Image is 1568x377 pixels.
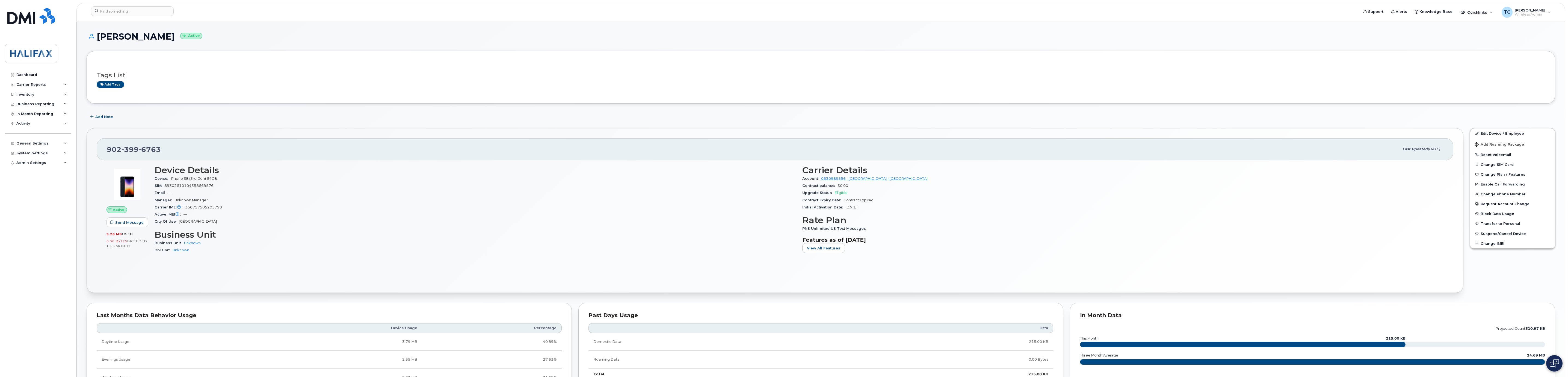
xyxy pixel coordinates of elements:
[168,191,171,195] span: —
[844,198,874,202] span: Contract Expired
[807,246,840,251] span: View All Features
[155,198,174,202] span: Manager
[155,205,185,209] span: Carrier IMEI
[1527,353,1545,357] text: 24.69 MB
[97,81,124,88] a: Add tags
[155,176,170,181] span: Device
[106,239,127,243] span: 0.00 Bytes
[1470,219,1555,228] button: Transfer to Personal
[174,198,208,202] span: Unknown Manager
[113,207,125,212] span: Active
[122,145,139,154] span: 399
[268,351,422,369] td: 2.55 MB
[802,191,835,195] span: Upgrade Status
[95,114,113,119] span: Add Note
[821,176,928,181] a: 0530989556 - [GEOGRAPHIC_DATA] - [GEOGRAPHIC_DATA]
[155,219,179,223] span: City Of Use
[1470,160,1555,169] button: Change SIM Card
[802,165,1443,175] h3: Carrier Details
[1403,147,1428,151] span: Last updated
[802,243,845,253] button: View All Features
[802,198,844,202] span: Contract Expiry Date
[97,72,1545,79] h3: Tags List
[1481,182,1525,186] span: Enable Call Forwarding
[588,333,848,351] td: Domestic Data
[1428,147,1440,151] span: [DATE]
[106,217,148,227] button: Send Message
[170,176,217,181] span: iPhone SE (3rd Gen) 64GB
[802,205,845,209] span: Initial Activation Date
[422,351,561,369] td: 27.53%
[155,165,796,175] h3: Device Details
[1080,336,1099,340] text: this month
[422,323,561,333] th: Percentage
[1080,313,1545,318] div: In Month Data
[184,241,201,245] a: Unknown
[1470,139,1555,150] button: Add Roaming Package
[845,205,857,209] span: [DATE]
[1481,231,1526,235] span: Suspend/Cancel Device
[97,333,268,351] td: Daytime Usage
[155,184,164,188] span: SIM
[1470,128,1555,138] a: Edit Device / Employee
[155,248,173,252] span: Division
[848,323,1053,333] th: Data
[1475,142,1524,148] span: Add Roaming Package
[180,33,202,39] small: Active
[1386,336,1406,340] text: 215.00 KB
[835,191,848,195] span: Eligible
[1470,209,1555,219] button: Block Data Usage
[155,191,168,195] span: Email
[1470,179,1555,189] button: Enable Call Forwarding
[1470,199,1555,209] button: Request Account Change
[1470,169,1555,179] button: Change Plan / Features
[155,230,796,240] h3: Business Unit
[87,112,118,122] button: Add Note
[1481,172,1525,176] span: Change Plan / Features
[802,176,821,181] span: Account
[155,212,184,216] span: Active IMEI
[97,351,562,369] tr: Weekdays from 6:00pm to 8:00am
[185,205,222,209] span: 350757505205790
[848,333,1053,351] td: 215.00 KB
[106,239,147,248] span: included this month
[139,145,161,154] span: 6763
[802,237,1443,243] h3: Features as of [DATE]
[1550,359,1559,368] img: Open chat
[802,226,869,231] span: PNS Unlimited US Text Messages
[184,212,187,216] span: —
[1525,326,1545,331] tspan: 310.97 KB
[848,351,1053,369] td: 0.00 Bytes
[106,232,122,236] span: 9.28 MB
[268,323,422,333] th: Device Usage
[1470,238,1555,248] button: Change IMEI
[1470,229,1555,238] button: Suspend/Cancel Device
[802,215,1443,225] h3: Rate Plan
[1496,326,1545,331] text: projected count
[588,351,848,369] td: Roaming Data
[122,232,133,236] span: used
[1080,353,1118,357] text: three month average
[164,184,214,188] span: 89302610104358669576
[97,313,562,318] div: Last Months Data Behavior Usage
[155,241,184,245] span: Business Unit
[97,351,268,369] td: Evenings Usage
[838,184,848,188] span: $0.00
[268,333,422,351] td: 3.79 MB
[1470,189,1555,199] button: Change Phone Number
[111,168,144,201] img: image20231002-3703462-1angbar.jpeg
[422,333,561,351] td: 40.89%
[115,220,144,225] span: Send Message
[802,184,838,188] span: Contract balance
[1470,150,1555,160] button: Reset Voicemail
[107,145,161,154] span: 902
[87,32,1555,41] h1: [PERSON_NAME]
[179,219,217,223] span: [GEOGRAPHIC_DATA]
[588,313,1054,318] div: Past Days Usage
[173,248,189,252] a: Unknown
